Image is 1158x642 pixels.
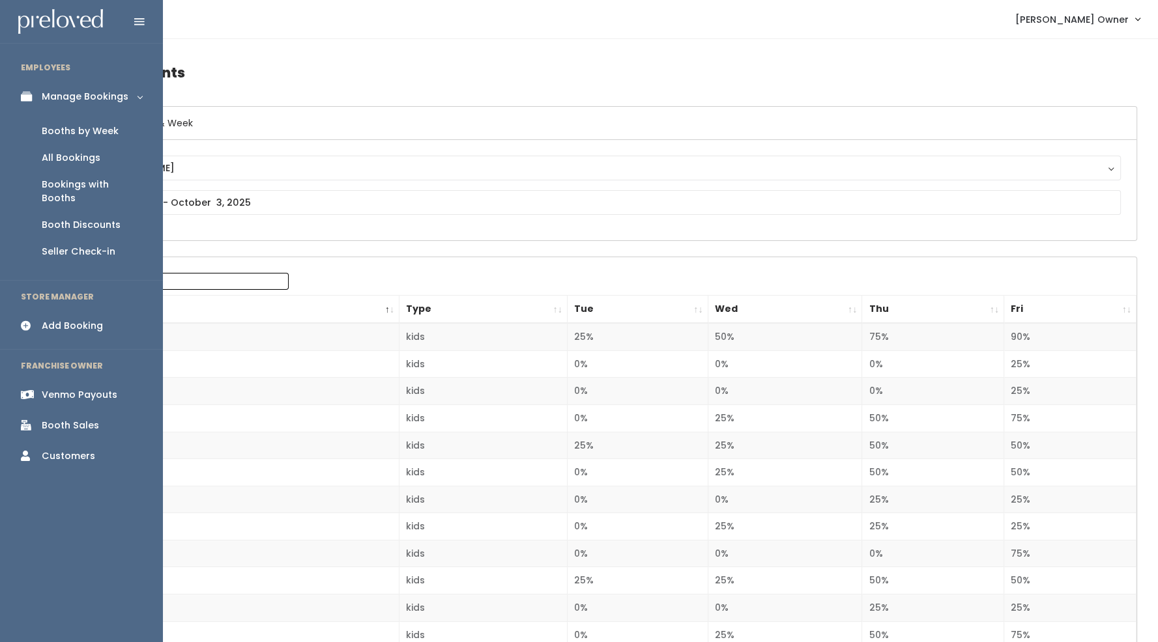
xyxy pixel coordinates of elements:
[399,405,568,432] td: kids
[42,419,99,432] div: Booth Sales
[399,486,568,513] td: kids
[708,540,862,567] td: 0%
[42,388,117,402] div: Venmo Payouts
[1004,296,1136,324] th: Fri: activate to sort column ascending
[67,350,399,378] td: 2
[399,540,568,567] td: kids
[399,323,568,350] td: kids
[567,594,708,622] td: 0%
[567,513,708,540] td: 0%
[67,459,399,486] td: 6
[399,567,568,594] td: kids
[1002,5,1153,33] a: [PERSON_NAME] Owner
[708,594,862,622] td: 0%
[42,245,115,258] div: Seller Check-in
[708,296,862,324] th: Wed: activate to sort column ascending
[67,405,399,432] td: 4
[42,218,121,232] div: Booth Discounts
[1004,350,1136,378] td: 25%
[399,432,568,459] td: kids
[862,594,1004,622] td: 25%
[708,432,862,459] td: 25%
[862,323,1004,350] td: 75%
[708,567,862,594] td: 25%
[862,459,1004,486] td: 50%
[399,296,568,324] th: Type: activate to sort column ascending
[1004,378,1136,405] td: 25%
[1004,459,1136,486] td: 50%
[708,350,862,378] td: 0%
[67,567,399,594] td: 10
[42,124,119,138] div: Booths by Week
[75,273,289,290] label: Search:
[1004,486,1136,513] td: 25%
[1004,405,1136,432] td: 75%
[67,432,399,459] td: 5
[862,405,1004,432] td: 50%
[1004,540,1136,567] td: 75%
[42,449,95,463] div: Customers
[1015,12,1129,27] span: [PERSON_NAME] Owner
[67,540,399,567] td: 9
[708,513,862,540] td: 25%
[567,378,708,405] td: 0%
[123,273,289,290] input: Search:
[862,350,1004,378] td: 0%
[1004,513,1136,540] td: 25%
[42,151,100,165] div: All Bookings
[18,9,103,35] img: preloved logo
[67,513,399,540] td: 8
[66,55,1137,91] h4: Booth Discounts
[862,296,1004,324] th: Thu: activate to sort column ascending
[399,350,568,378] td: kids
[708,378,862,405] td: 0%
[95,161,1108,175] div: [PERSON_NAME]
[1004,323,1136,350] td: 90%
[67,378,399,405] td: 3
[42,90,128,104] div: Manage Bookings
[567,350,708,378] td: 0%
[708,405,862,432] td: 25%
[862,540,1004,567] td: 0%
[399,513,568,540] td: kids
[567,405,708,432] td: 0%
[399,378,568,405] td: kids
[567,540,708,567] td: 0%
[708,459,862,486] td: 25%
[567,486,708,513] td: 0%
[67,486,399,513] td: 7
[862,378,1004,405] td: 0%
[67,296,399,324] th: Booth Number: activate to sort column descending
[399,459,568,486] td: kids
[567,323,708,350] td: 25%
[862,486,1004,513] td: 25%
[399,594,568,622] td: kids
[67,594,399,622] td: 11
[67,107,1136,140] h6: Select Location & Week
[862,567,1004,594] td: 50%
[862,513,1004,540] td: 25%
[1004,432,1136,459] td: 50%
[83,156,1121,180] button: [PERSON_NAME]
[862,432,1004,459] td: 50%
[83,190,1121,215] input: September 27 - October 3, 2025
[708,486,862,513] td: 0%
[1004,594,1136,622] td: 25%
[67,323,399,350] td: 1
[567,567,708,594] td: 25%
[42,178,142,205] div: Bookings with Booths
[567,296,708,324] th: Tue: activate to sort column ascending
[708,323,862,350] td: 50%
[1004,567,1136,594] td: 50%
[567,432,708,459] td: 25%
[42,319,103,333] div: Add Booking
[567,459,708,486] td: 0%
